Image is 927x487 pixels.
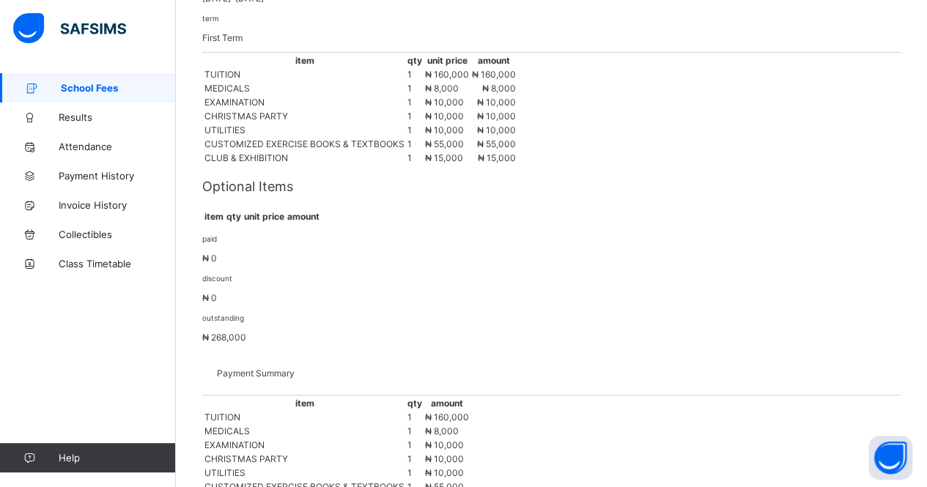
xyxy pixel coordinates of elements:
span: Attendance [59,141,176,152]
th: qty [226,210,242,223]
img: safsims [13,13,126,44]
small: paid [202,234,217,243]
div: MEDICALS [204,83,405,94]
span: ₦ 10,000 [477,111,516,122]
small: discount [202,274,232,283]
p: Optional Items [202,179,901,194]
div: CHRISTMAS PARTY [204,111,405,122]
td: 1 [407,110,423,122]
th: amount [424,397,470,409]
td: CHRISTMAS PARTY [204,453,405,465]
span: ₦ 160,000 [472,69,516,80]
td: UTILITIES [204,466,405,479]
p: Payment Summary [217,368,886,379]
td: 1 [407,466,423,479]
small: outstanding [202,313,244,322]
div: UTILITIES [204,124,405,135]
th: unit price [243,210,285,223]
td: 1 [407,138,423,150]
small: term [202,14,219,23]
span: Invoice History [59,199,176,211]
td: 1 [407,411,423,423]
span: ₦ 8,000 [425,83,459,94]
div: TUITION [204,69,405,80]
td: 1 [407,439,423,451]
span: ₦ 10,000 [477,97,516,108]
span: ₦ 55,000 [425,138,464,149]
td: TUITION [204,411,405,423]
span: ₦ 10,000 [477,124,516,135]
th: amount [287,210,320,223]
span: School Fees [61,82,176,94]
span: ₦ 0 [202,292,217,303]
th: qty [407,54,423,67]
span: ₦ 10,000 [425,124,464,135]
span: Class Timetable [59,258,176,269]
div: CUSTOMIZED EXERCISE BOOKS & TEXTBOOKS [204,138,405,149]
button: Open asap [868,436,912,480]
span: ₦ 8,000 [482,83,516,94]
span: ₦ 10,000 [425,467,464,478]
span: ₦ 0 [202,253,217,264]
span: Results [59,111,176,123]
span: ₦ 10,000 [425,111,464,122]
td: 1 [407,453,423,465]
span: ₦ 10,000 [425,97,464,108]
p: First Term [202,32,901,43]
th: item [204,397,405,409]
span: ₦ 10,000 [425,453,464,464]
div: CLUB & EXHIBITION [204,152,405,163]
span: ₦ 160,000 [425,69,469,80]
div: EXAMINATION [204,97,405,108]
th: item [204,54,405,67]
td: MEDICALS [204,425,405,437]
td: 1 [407,82,423,94]
span: Collectibles [59,228,176,240]
th: amount [471,54,517,67]
td: 1 [407,68,423,81]
th: qty [407,397,423,409]
td: EXAMINATION [204,439,405,451]
span: ₦ 10,000 [425,439,464,450]
span: ₦ 268,000 [202,332,246,343]
td: 1 [407,152,423,164]
span: ₦ 15,000 [425,152,463,163]
span: ₦ 55,000 [477,138,516,149]
span: ₦ 8,000 [425,425,459,436]
td: 1 [407,425,423,437]
span: ₦ 15,000 [478,152,516,163]
th: item [204,210,224,223]
th: unit price [424,54,470,67]
span: Payment History [59,170,176,182]
span: Help [59,452,175,464]
span: ₦ 160,000 [425,412,469,423]
td: 1 [407,96,423,108]
td: 1 [407,124,423,136]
